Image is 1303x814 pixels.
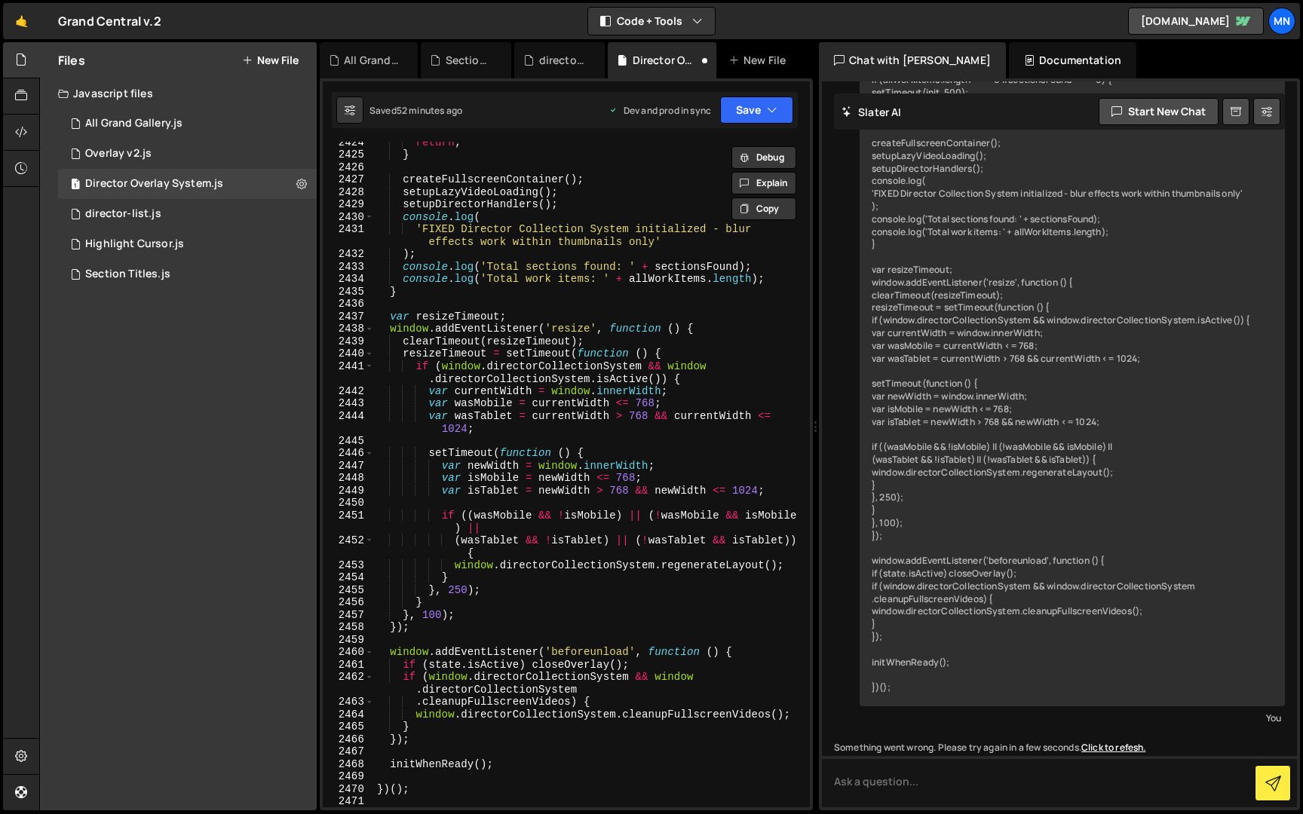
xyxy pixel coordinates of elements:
div: 2426 [323,161,374,174]
div: 2430 [323,211,374,224]
a: MN [1268,8,1295,35]
div: Overlay v2.js [85,147,152,161]
button: Debug [731,146,796,169]
div: Director Overlay System.js [633,53,698,68]
div: 2433 [323,261,374,274]
div: Section Titles.js [85,268,170,281]
div: Grand Central v.2 [58,12,161,30]
button: Copy [731,197,796,220]
div: Section Titles.js [446,53,494,68]
div: New File [728,53,792,68]
div: 2447 [323,460,374,473]
div: 2424 [323,136,374,149]
div: 2461 [323,659,374,672]
div: 15298/40223.js [58,259,317,289]
div: 2452 [323,534,374,559]
div: 15298/43117.js [58,229,317,259]
div: 2446 [323,447,374,460]
div: 2449 [323,485,374,497]
div: All Grand Gallery.js [85,117,182,130]
button: Start new chat [1099,98,1219,125]
div: 2434 [323,273,374,286]
div: 2471 [323,795,374,808]
div: 2459 [323,634,374,647]
div: 2458 [323,621,374,634]
div: Saved [369,104,462,117]
div: 2429 [323,198,374,211]
button: New File [242,54,299,66]
div: 15298/45944.js [58,139,317,169]
div: 2437 [323,311,374,323]
div: 15298/42891.js [58,169,317,199]
div: 2448 [323,472,374,485]
div: 2465 [323,721,374,733]
div: 15298/43578.js [58,109,317,139]
div: 2440 [323,347,374,360]
div: 2444 [323,410,374,435]
button: Explain [731,172,796,194]
h2: Files [58,52,85,69]
div: 2432 [323,248,374,261]
div: 52 minutes ago [397,104,462,117]
div: 2470 [323,783,374,796]
div: 2436 [323,298,374,311]
div: 2467 [323,745,374,758]
div: 2435 [323,286,374,298]
div: 2462 [323,671,374,696]
div: 2466 [323,733,374,746]
div: 2441 [323,360,374,385]
div: 2468 [323,758,374,771]
div: 2451 [323,510,374,534]
div: 2443 [323,397,374,410]
button: Save [720,96,793,124]
a: Click to refesh. [1081,741,1146,754]
div: 2438 [323,323,374,335]
a: 🤙 [3,3,40,39]
a: [DOMAIN_NAME] [1128,8,1264,35]
div: All Grand Gallery.js [344,53,400,68]
div: 2460 [323,646,374,659]
div: 2469 [323,770,374,783]
div: 2431 [323,223,374,248]
div: 2457 [323,609,374,622]
div: 2427 [323,173,374,186]
div: 2453 [323,559,374,572]
div: Dev and prod in sync [609,104,711,117]
div: Chat with [PERSON_NAME] [819,42,1006,78]
div: 2456 [323,596,374,609]
div: 2428 [323,186,374,199]
div: Documentation [1009,42,1136,78]
div: Javascript files [40,78,317,109]
div: 2442 [323,385,374,398]
div: 15298/40379.js [58,199,317,229]
div: 2439 [323,335,374,348]
span: 1 [71,179,80,191]
div: director-list.js [539,53,587,68]
div: director-list.js [85,207,161,221]
div: 2425 [323,148,374,161]
div: Highlight Cursor.js [85,237,184,251]
div: Director Overlay System.js [85,177,223,191]
div: 2455 [323,584,374,597]
div: 2464 [323,708,374,721]
div: 2450 [323,497,374,510]
div: 2445 [323,435,374,448]
button: Code + Tools [588,8,715,35]
div: 2454 [323,571,374,584]
h2: Slater AI [842,105,902,119]
div: 2463 [323,696,374,708]
div: You [863,710,1281,726]
div: Something went wrong. Please try again in a few seconds. [834,742,1259,754]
